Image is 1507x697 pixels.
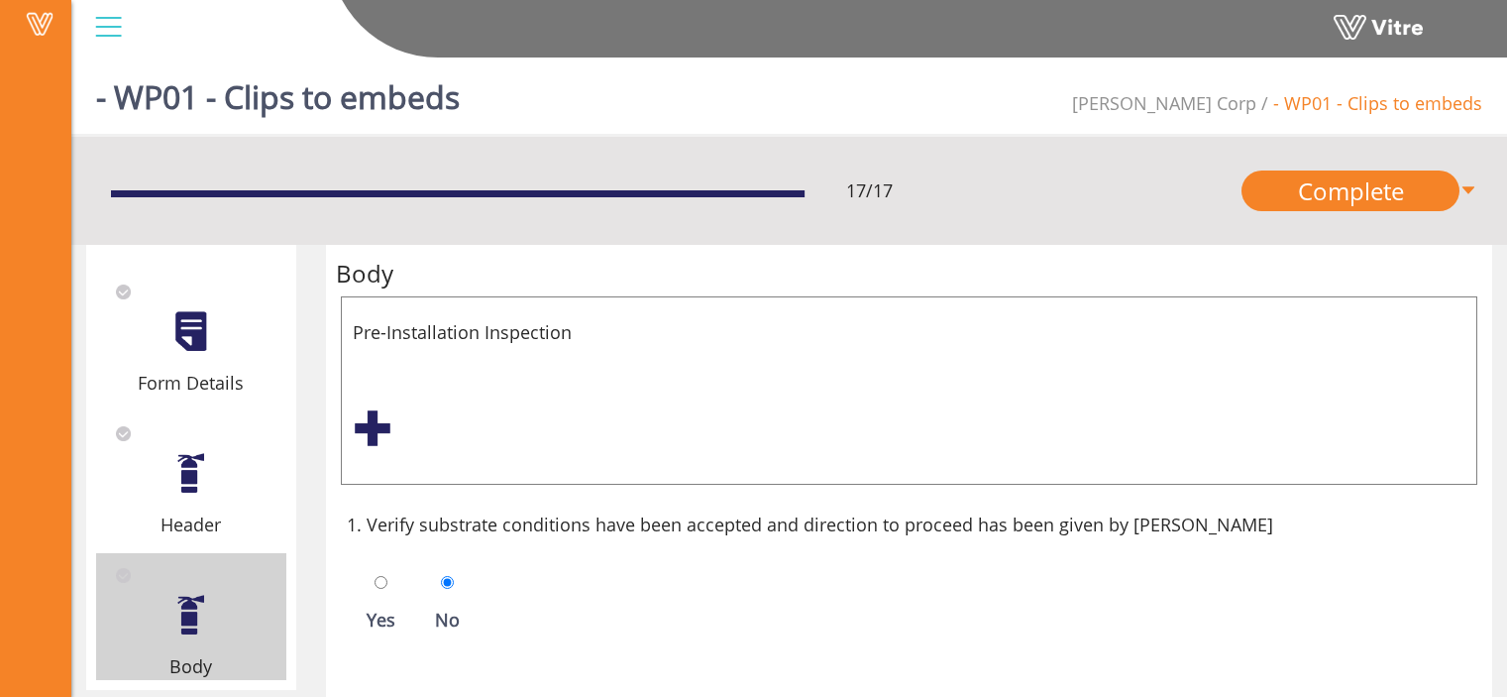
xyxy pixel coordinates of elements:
[435,606,460,634] div: No
[96,50,460,134] h1: - WP01 - Clips to embeds
[96,511,286,538] div: Header
[1072,91,1256,115] span: 210
[846,176,893,204] span: 17 / 17
[96,369,286,397] div: Form Details
[1256,89,1482,117] li: - WP01 - Clips to embeds
[1241,171,1459,211] a: Complete
[336,255,1483,292] div: Body
[347,511,1273,538] span: 1. Verify substrate conditions have been accepted and direction to proceed has been given by [PER...
[353,318,572,346] span: Pre-Installation Inspection
[367,606,395,634] div: Yes
[1459,171,1477,211] span: caret-down
[96,652,286,680] div: Body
